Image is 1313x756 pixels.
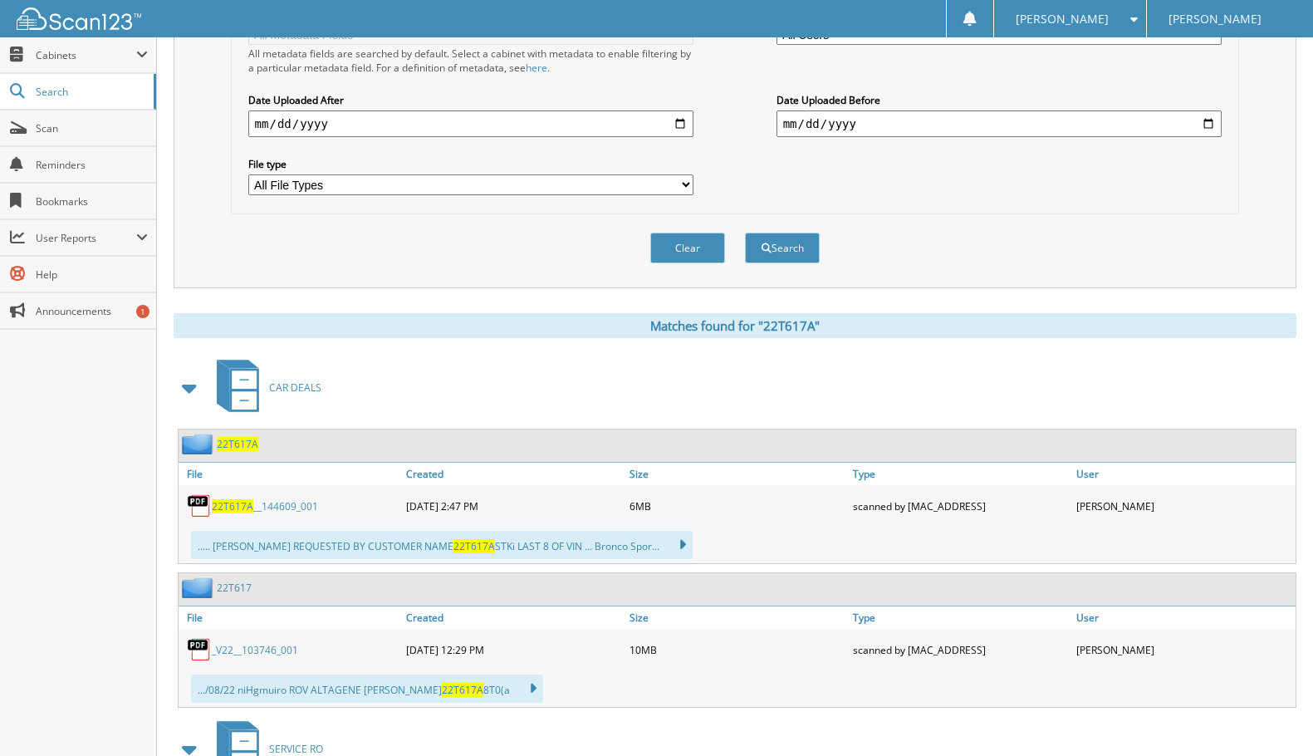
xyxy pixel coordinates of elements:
[777,110,1222,137] input: end
[1072,606,1296,629] a: User
[1072,463,1296,485] a: User
[1016,14,1109,24] span: [PERSON_NAME]
[1168,14,1262,24] span: [PERSON_NAME]
[625,633,849,666] div: 10MB
[849,633,1072,666] div: scanned by [MAC_ADDRESS]
[1072,489,1296,523] div: [PERSON_NAME]
[187,493,212,518] img: PDF.png
[36,304,148,318] span: Announcements
[212,499,318,513] a: 22T617A__144609_001
[36,268,148,282] span: Help
[526,61,547,75] a: here
[269,742,323,756] span: SERVICE RO
[248,110,694,137] input: start
[182,577,217,598] img: folder2.png
[849,463,1072,485] a: Type
[442,683,483,697] span: 22T617A
[217,437,258,451] a: 22T617A
[625,463,849,485] a: Size
[217,581,252,595] a: 22T617
[269,380,321,395] span: CAR DEALS
[36,158,148,172] span: Reminders
[248,93,694,107] label: Date Uploaded After
[453,539,495,553] span: 22T617A
[745,233,820,263] button: Search
[625,489,849,523] div: 6MB
[849,606,1072,629] a: Type
[1072,633,1296,666] div: [PERSON_NAME]
[207,355,321,420] a: CAR DEALS
[402,606,625,629] a: Created
[17,7,141,30] img: scan123-logo-white.svg
[36,121,148,135] span: Scan
[212,643,298,657] a: _V22__103746_001
[191,675,543,703] div: .../08/22 niHgmuiro ROV ALTAGENE [PERSON_NAME] 8T0(a
[650,233,725,263] button: Clear
[212,499,253,513] span: 22T617A
[191,531,693,559] div: ..... [PERSON_NAME] REQUESTED BY CUSTOMER NAME STKi LAST 8 OF VIN ... Bronco Spor...
[402,489,625,523] div: [DATE] 2:47 PM
[402,633,625,666] div: [DATE] 12:29 PM
[187,637,212,662] img: PDF.png
[248,157,694,171] label: File type
[36,48,136,62] span: Cabinets
[849,489,1072,523] div: scanned by [MAC_ADDRESS]
[182,434,217,454] img: folder2.png
[174,313,1296,338] div: Matches found for "22T617A"
[36,231,136,245] span: User Reports
[179,606,402,629] a: File
[1230,676,1313,756] iframe: Chat Widget
[136,305,149,318] div: 1
[36,194,148,209] span: Bookmarks
[248,47,694,75] div: All metadata fields are searched by default. Select a cabinet with metadata to enable filtering b...
[402,463,625,485] a: Created
[36,85,145,99] span: Search
[625,606,849,629] a: Size
[179,463,402,485] a: File
[777,93,1222,107] label: Date Uploaded Before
